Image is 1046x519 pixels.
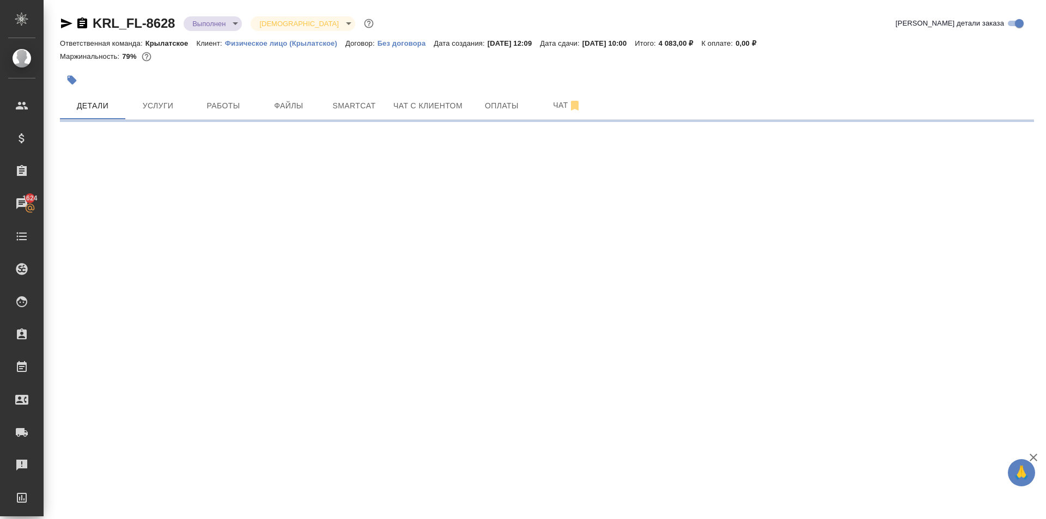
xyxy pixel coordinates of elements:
[60,52,122,60] p: Маржинальность:
[139,50,154,64] button: 713.96 RUB;
[263,99,315,113] span: Файлы
[197,99,250,113] span: Работы
[476,99,528,113] span: Оплаты
[434,39,487,47] p: Дата создания:
[60,68,84,92] button: Добавить тэг
[378,39,434,47] p: Без договора
[328,99,380,113] span: Smartcat
[345,39,378,47] p: Договор:
[66,99,119,113] span: Детали
[145,39,197,47] p: Крылатское
[132,99,184,113] span: Услуги
[256,19,342,28] button: [DEMOGRAPHIC_DATA]
[659,39,702,47] p: 4 083,00 ₽
[225,38,345,47] a: Физическое лицо (Крылатское)
[393,99,463,113] span: Чат с клиентом
[735,39,764,47] p: 0,00 ₽
[540,39,582,47] p: Дата сдачи:
[568,99,581,112] svg: Отписаться
[184,16,242,31] div: Выполнен
[60,17,73,30] button: Скопировать ссылку для ЯМессенджера
[225,39,345,47] p: Физическое лицо (Крылатское)
[541,99,593,112] span: Чат
[122,52,139,60] p: 79%
[76,17,89,30] button: Скопировать ссылку
[701,39,735,47] p: К оплате:
[196,39,224,47] p: Клиент:
[488,39,540,47] p: [DATE] 12:09
[362,16,376,30] button: Доп статусы указывают на важность/срочность заказа
[378,38,434,47] a: Без договора
[189,19,229,28] button: Выполнен
[1008,459,1035,486] button: 🙏
[635,39,658,47] p: Итого:
[3,190,41,217] a: 1624
[60,39,145,47] p: Ответственная команда:
[93,16,175,30] a: KRL_FL-8628
[1012,461,1031,484] span: 🙏
[896,18,1004,29] span: [PERSON_NAME] детали заказа
[582,39,635,47] p: [DATE] 10:00
[16,193,44,204] span: 1624
[251,16,355,31] div: Выполнен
